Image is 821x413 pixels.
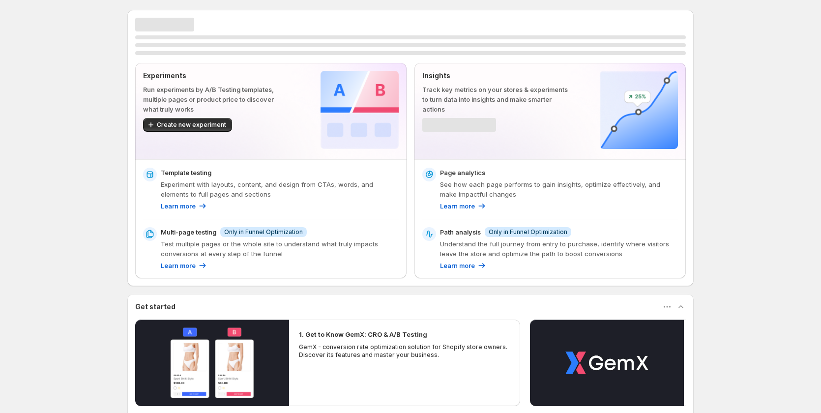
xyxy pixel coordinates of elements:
[161,261,196,270] p: Learn more
[135,302,176,312] h3: Get started
[440,201,487,211] a: Learn more
[600,71,678,149] img: Insights
[161,239,399,259] p: Test multiple pages or the whole site to understand what truly impacts conversions at every step ...
[161,179,399,199] p: Experiment with layouts, content, and design from CTAs, words, and elements to full pages and sec...
[143,85,289,114] p: Run experiments by A/B Testing templates, multiple pages or product price to discover what truly ...
[422,85,568,114] p: Track key metrics on your stores & experiments to turn data into insights and make smarter actions
[157,121,226,129] span: Create new experiment
[440,261,487,270] a: Learn more
[161,261,207,270] a: Learn more
[161,227,216,237] p: Multi-page testing
[422,71,568,81] p: Insights
[489,228,567,236] span: Only in Funnel Optimization
[224,228,303,236] span: Only in Funnel Optimization
[440,179,678,199] p: See how each page performs to gain insights, optimize effectively, and make impactful changes
[440,168,485,177] p: Page analytics
[440,201,475,211] p: Learn more
[161,168,211,177] p: Template testing
[299,343,510,359] p: GemX - conversion rate optimization solution for Shopify store owners. Discover its features and ...
[440,239,678,259] p: Understand the full journey from entry to purchase, identify where visitors leave the store and o...
[321,71,399,149] img: Experiments
[530,320,684,406] button: Play video
[299,329,427,339] h2: 1. Get to Know GemX: CRO & A/B Testing
[143,71,289,81] p: Experiments
[135,320,289,406] button: Play video
[143,118,232,132] button: Create new experiment
[161,201,207,211] a: Learn more
[440,261,475,270] p: Learn more
[161,201,196,211] p: Learn more
[440,227,481,237] p: Path analysis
